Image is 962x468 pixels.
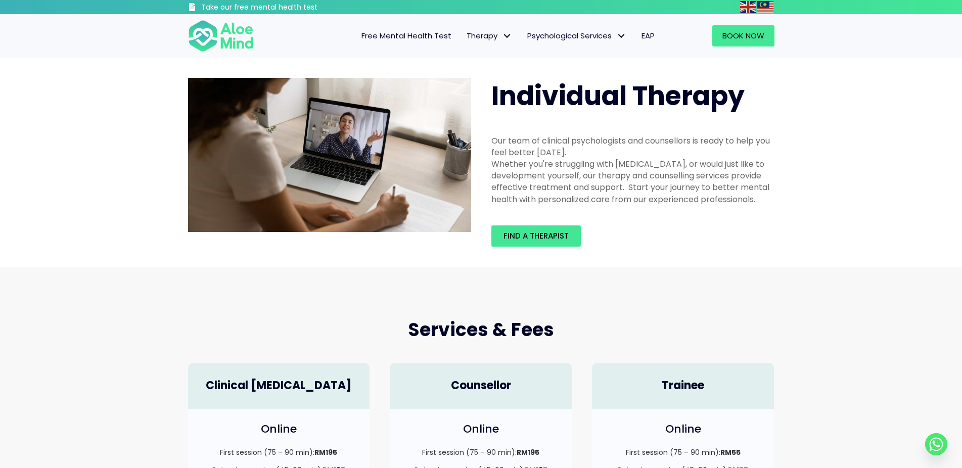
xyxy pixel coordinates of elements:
[503,230,569,241] span: Find a therapist
[198,447,360,457] p: First session (75 – 90 min):
[400,447,562,457] p: First session (75 – 90 min):
[354,25,459,46] a: Free Mental Health Test
[602,447,764,457] p: First session (75 – 90 min):
[400,422,562,437] h4: Online
[520,25,634,46] a: Psychological ServicesPsychological Services: submenu
[722,30,764,41] span: Book Now
[740,1,756,13] img: en
[188,3,372,14] a: Take our free mental health test
[467,30,512,41] span: Therapy
[491,77,745,114] span: Individual Therapy
[491,135,774,158] div: Our team of clinical psychologists and counsellors is ready to help you feel better [DATE].
[614,29,629,43] span: Psychological Services: submenu
[400,378,562,394] h4: Counsellor
[720,447,741,457] strong: RM55
[740,1,757,13] a: English
[459,25,520,46] a: TherapyTherapy: submenu
[712,25,774,46] a: Book Now
[757,1,774,13] a: Malay
[198,422,360,437] h4: Online
[361,30,451,41] span: Free Mental Health Test
[491,158,774,205] div: Whether you're struggling with [MEDICAL_DATA], or would just like to development yourself, our th...
[198,378,360,394] h4: Clinical [MEDICAL_DATA]
[925,433,947,455] a: Whatsapp
[517,447,539,457] strong: RM195
[408,317,554,343] span: Services & Fees
[314,447,337,457] strong: RM195
[634,25,662,46] a: EAP
[188,19,254,53] img: Aloe mind Logo
[602,422,764,437] h4: Online
[642,30,655,41] span: EAP
[500,29,515,43] span: Therapy: submenu
[491,225,581,247] a: Find a therapist
[757,1,773,13] img: ms
[527,30,626,41] span: Psychological Services
[188,78,471,232] img: Therapy online individual
[602,378,764,394] h4: Trainee
[267,25,662,46] nav: Menu
[201,3,372,13] h3: Take our free mental health test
